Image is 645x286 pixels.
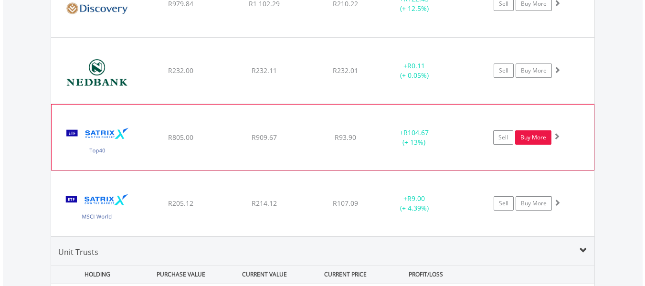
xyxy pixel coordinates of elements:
div: + (+ 13%) [378,128,450,147]
a: Sell [493,130,513,145]
span: R205.12 [168,199,193,208]
a: Sell [494,196,514,211]
span: R232.11 [252,66,277,75]
div: + (+ 4.39%) [379,194,451,213]
span: R107.09 [333,199,358,208]
div: CURRENT PRICE [307,265,383,283]
img: EQU.ZA.STXWDM.png [56,183,138,234]
div: HOLDING [52,265,138,283]
img: EQU.ZA.STX40.png [56,117,138,167]
a: Buy More [515,130,551,145]
span: R909.67 [252,133,277,142]
span: Unit Trusts [58,247,98,257]
div: PURCHASE VALUE [140,265,222,283]
a: Buy More [516,64,552,78]
a: Buy More [516,196,552,211]
div: + (+ 0.05%) [379,61,451,80]
a: Sell [494,64,514,78]
span: R0.11 [407,61,425,70]
div: CURRENT VALUE [224,265,306,283]
span: R232.00 [168,66,193,75]
img: EQU.ZA.NED.png [56,50,138,101]
span: R104.67 [403,128,429,137]
span: R9.00 [407,194,425,203]
div: PROFIT/LOSS [385,265,467,283]
span: R805.00 [168,133,193,142]
span: R93.90 [335,133,356,142]
span: R214.12 [252,199,277,208]
span: R232.01 [333,66,358,75]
